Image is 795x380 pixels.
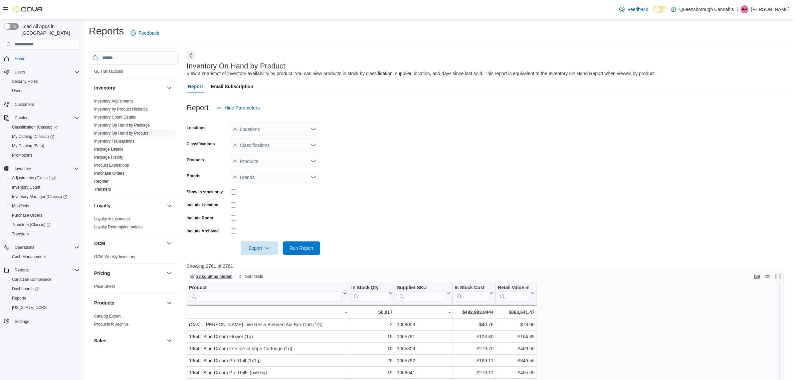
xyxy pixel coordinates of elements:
button: Inventory [1,164,82,173]
div: 1964 : Blue Dream Pre-Roll (1x1g) [189,357,347,365]
a: Settings [12,318,32,326]
span: Users [15,69,25,75]
button: OCM [165,239,173,247]
a: Package Details [94,147,123,152]
a: Transfers [9,230,31,238]
a: Cash Management [9,253,48,261]
a: Purchase Orders [9,211,45,219]
a: Feedback [617,3,650,16]
button: My Catalog (Beta) [7,141,82,151]
div: $492,983.8444 [454,308,493,316]
button: [US_STATE] CCRS [7,303,82,312]
div: Pricing [89,282,179,293]
span: Transfers [9,230,79,238]
a: Inventory Manager (Classic) [9,193,70,201]
div: View a snapshot of inventory availability by product. You can view products in stock by classific... [187,70,656,77]
button: Open list of options [311,175,316,180]
div: Product [189,284,342,302]
button: Transfers [7,229,82,239]
a: Inventory by Product Historical [94,107,149,112]
span: Promotions [9,151,79,159]
a: Inventory Manager (Classic) [7,192,82,201]
button: Promotions [7,151,82,160]
span: Transfers (Classic) [12,222,50,227]
button: Products [94,300,164,306]
span: Catalog [12,114,79,122]
button: 23 columns hidden [187,272,235,280]
span: Purchase Orders [12,213,42,218]
div: $164.85 [498,333,535,341]
span: Classification (Classic) [12,125,57,130]
a: Reorder [94,179,109,184]
span: Price Sheet [94,284,115,289]
div: 15 [351,333,393,341]
span: Washington CCRS [9,304,79,312]
div: Retail Value In Stock [498,284,529,302]
label: Include Archived [187,228,219,234]
a: Promotions [9,151,35,159]
a: GL Transactions [94,69,123,74]
a: Manifests [9,202,32,210]
a: Catalog Export [94,314,121,319]
div: 19 [351,369,393,377]
button: Export [241,241,278,255]
div: April Petrie [741,5,749,13]
span: My Catalog (Beta) [12,143,44,149]
button: Supplier SKU [397,284,450,302]
span: Inventory Manager (Classic) [12,194,67,199]
p: [PERSON_NAME] [751,5,790,13]
a: Home [12,55,28,63]
span: Users [12,68,79,76]
a: My Catalog (Classic) [9,133,57,141]
div: 1065809 [397,345,450,353]
button: In Stock Qty [351,284,393,302]
span: Manifests [12,203,29,209]
span: Inventory Count [9,183,79,191]
button: Sort fields [236,272,265,280]
button: Open list of options [311,127,316,132]
input: Dark Mode [653,6,667,13]
a: My Catalog (Classic) [7,132,82,141]
span: Canadian Compliance [12,277,51,282]
button: Next [187,51,195,59]
button: Users [1,67,82,77]
span: Settings [12,317,79,325]
span: Manifests [9,202,79,210]
button: Inventory Count [7,183,82,192]
button: Users [12,68,28,76]
span: Inventory On Hand by Package [94,123,150,128]
div: $279.70 [454,345,493,353]
h3: Pricing [94,270,110,276]
h3: OCM [94,240,105,247]
a: Inventory Count [9,183,43,191]
button: Reports [12,266,31,274]
button: Run Report [283,241,320,255]
span: Feedback [627,6,648,13]
button: Reports [1,265,82,275]
button: Purchase Orders [7,211,82,220]
button: Customers [1,100,82,109]
label: Show in stock only [187,189,223,195]
button: Loyalty [94,202,164,209]
span: Dashboards [9,285,79,293]
span: Export [245,241,274,255]
span: Adjustments (Classic) [12,175,56,181]
span: Product Expirations [94,163,129,168]
a: Feedback [128,26,162,40]
button: Cash Management [7,252,82,261]
button: Open list of options [311,159,316,164]
div: In Stock Qty [351,284,387,291]
span: Loyalty Redemption Values [94,224,143,230]
div: Inventory [89,97,179,196]
button: Keyboard shortcuts [753,272,761,280]
a: Products to Archive [94,322,129,327]
a: Reports [9,294,29,302]
a: Classification (Classic) [7,123,82,132]
a: Purchase Orders [94,171,125,176]
span: Customers [15,102,34,107]
button: Home [1,54,82,63]
div: 1065792 [397,357,450,365]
